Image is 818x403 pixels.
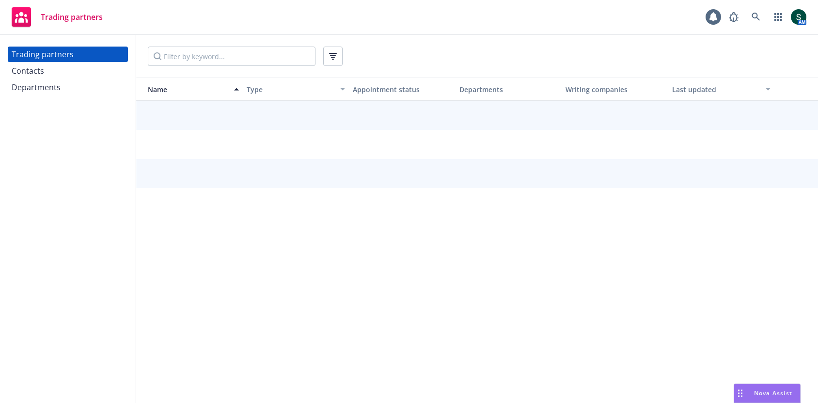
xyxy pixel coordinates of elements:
button: Departments [456,78,562,101]
button: Type [243,78,349,101]
button: Last updated [668,78,775,101]
div: Type [247,84,335,95]
div: Name [140,84,228,95]
div: Appointment status [353,84,452,95]
div: Contacts [12,63,44,79]
a: Departments [8,80,128,95]
div: Writing companies [566,84,664,95]
a: Trading partners [8,3,107,31]
div: Trading partners [12,47,74,62]
input: Filter by keyword... [148,47,315,66]
a: Trading partners [8,47,128,62]
button: Name [136,78,243,101]
button: Appointment status [349,78,456,101]
a: Contacts [8,63,128,79]
div: Departments [12,80,61,95]
span: Trading partners [41,13,103,21]
button: Writing companies [562,78,668,101]
a: Report a Bug [724,7,743,27]
a: Switch app [769,7,788,27]
div: Departments [459,84,558,95]
button: Nova Assist [734,384,801,403]
div: Last updated [672,84,760,95]
img: photo [791,9,806,25]
a: Search [746,7,766,27]
span: Nova Assist [754,389,792,397]
div: Drag to move [734,384,746,403]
